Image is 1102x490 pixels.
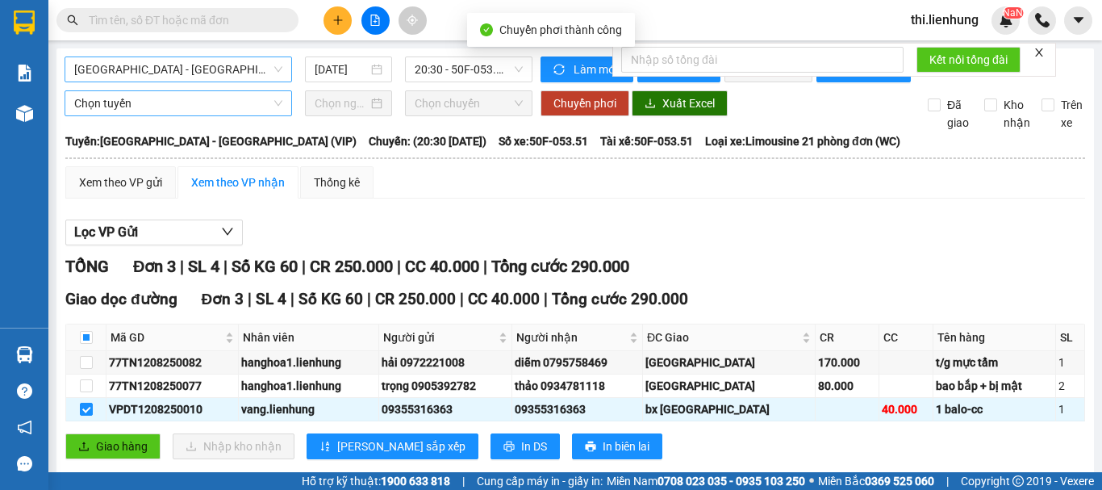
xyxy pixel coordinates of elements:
[898,10,991,30] span: thi.lienhung
[516,329,626,346] span: Người nhận
[603,438,649,455] span: In biên lai
[600,132,693,150] span: Tài xế: 50F-053.51
[818,377,875,395] div: 80.000
[607,472,805,490] span: Miền Nam
[647,329,799,346] span: ĐC Giao
[310,257,393,276] span: CR 250.000
[314,174,360,191] div: Thống kê
[515,377,640,395] div: thảo 0934781118
[941,96,975,132] span: Đã giao
[202,290,244,308] span: Đơn 3
[999,13,1013,27] img: icon-new-feature
[541,57,633,82] button: syncLàm mới
[415,91,523,115] span: Chọn chuyến
[367,290,371,308] span: |
[816,325,879,351] th: CR
[1058,354,1082,371] div: 1
[319,441,331,454] span: sort-ascending
[515,354,640,371] div: diễm 0795758469
[515,400,640,418] div: 09355316363
[405,257,479,276] span: CC 40.000
[315,94,368,112] input: Chọn ngày
[632,90,728,116] button: downloadXuất Excel
[936,377,1053,395] div: bao bắp + bị mật
[483,257,487,276] span: |
[369,15,381,26] span: file-add
[188,257,219,276] span: SL 4
[491,257,629,276] span: Tổng cước 290.000
[74,57,282,82] span: Nha Trang - Đà Nẵng (VIP)
[223,257,227,276] span: |
[241,354,376,371] div: hanghoa1.lienhung
[544,290,548,308] span: |
[67,15,78,26] span: search
[109,377,236,395] div: 77TN1208250077
[16,105,33,122] img: warehouse-icon
[882,400,931,418] div: 40.000
[574,61,620,78] span: Làm mới
[503,441,515,454] span: printer
[16,65,33,82] img: solution-icon
[1071,13,1086,27] span: caret-down
[133,257,176,276] span: Đơn 3
[1064,6,1092,35] button: caret-down
[332,15,344,26] span: plus
[499,132,588,150] span: Số xe: 50F-053.51
[468,290,540,308] span: CC 40.000
[78,441,90,454] span: upload
[298,290,363,308] span: Số KG 60
[106,351,239,375] td: 77TN1208250082
[381,475,450,488] strong: 1900 633 818
[818,354,875,371] div: 170.000
[302,257,306,276] span: |
[221,225,234,238] span: down
[541,90,629,116] button: Chuyển phơi
[232,257,298,276] span: Số KG 60
[521,438,547,455] span: In DS
[552,290,688,308] span: Tổng cước 290.000
[180,257,184,276] span: |
[1058,377,1082,395] div: 2
[106,375,239,398] td: 77TN1208250077
[621,47,904,73] input: Nhập số tổng đài
[480,23,493,36] span: check-circle
[818,472,934,490] span: Miền Bắc
[256,290,286,308] span: SL 4
[1033,47,1045,58] span: close
[65,135,357,148] b: Tuyến: [GEOGRAPHIC_DATA] - [GEOGRAPHIC_DATA] (VIP)
[462,472,465,490] span: |
[879,325,934,351] th: CC
[1012,475,1024,487] span: copyright
[65,220,243,245] button: Lọc VP Gửi
[16,346,33,363] img: warehouse-icon
[89,11,279,29] input: Tìm tên, số ĐT hoặc mã đơn
[79,174,162,191] div: Xem theo VP gửi
[1003,7,1023,19] sup: NaN
[936,354,1053,371] div: t/g mực tẩm
[307,433,478,459] button: sort-ascending[PERSON_NAME] sắp xếp
[17,456,32,471] span: message
[65,433,161,459] button: uploadGiao hàng
[361,6,390,35] button: file-add
[337,438,465,455] span: [PERSON_NAME] sắp xếp
[997,96,1037,132] span: Kho nhận
[109,400,236,418] div: VPDT1208250010
[865,475,934,488] strong: 0369 525 060
[315,61,368,78] input: 12/08/2025
[645,400,812,418] div: bx [GEOGRAPHIC_DATA]
[553,64,567,77] span: sync
[572,433,662,459] button: printerIn biên lai
[290,290,294,308] span: |
[106,398,239,421] td: VPDT1208250010
[916,47,1021,73] button: Kết nối tổng đài
[477,472,603,490] span: Cung cấp máy in - giấy in:
[1035,13,1050,27] img: phone-icon
[1054,96,1089,132] span: Trên xe
[74,222,138,242] span: Lọc VP Gửi
[111,329,222,346] span: Mã GD
[241,377,376,395] div: hanghoa1.lienhung
[65,257,109,276] span: TỔNG
[809,478,814,484] span: ⚪️
[17,420,32,435] span: notification
[415,57,523,82] span: 20:30 - 50F-053.51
